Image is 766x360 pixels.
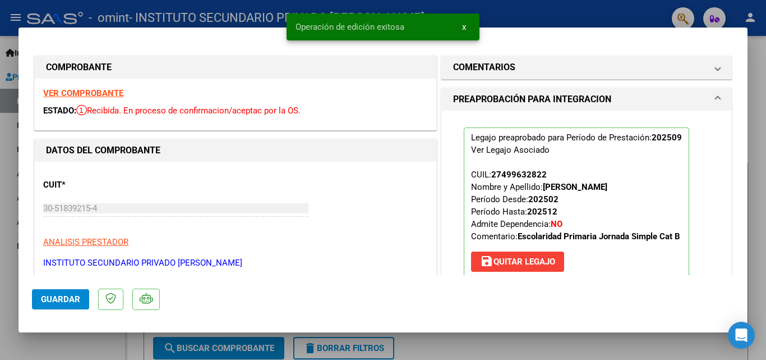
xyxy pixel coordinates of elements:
[76,106,301,116] span: Recibida. En proceso de confirmacion/aceptac por la OS.
[442,111,731,303] div: PREAPROBACIÓN PARA INTEGRACION
[442,88,731,111] mat-expansion-panel-header: PREAPROBACIÓN PARA INTEGRACION
[43,237,128,247] span: ANALISIS PRESTADOR
[462,22,466,32] span: x
[46,62,112,72] strong: COMPROBANTE
[480,257,555,267] span: Quitar Legajo
[296,21,404,33] span: Operación de edición exitosa
[480,254,493,268] mat-icon: save
[652,133,682,143] strong: 202509
[43,179,159,192] p: CUIT
[41,294,80,304] span: Guardar
[43,257,428,270] p: INSTITUTO SECUNDARIO PRIVADO [PERSON_NAME]
[728,322,755,349] div: Open Intercom Messenger
[543,182,607,192] strong: [PERSON_NAME]
[32,289,89,309] button: Guardar
[471,144,550,156] div: Ver Legajo Asociado
[453,61,515,74] h1: COMENTARIOS
[518,231,680,241] strong: Escolaridad Primaria Jornada Simple Cat B
[527,207,557,217] strong: 202512
[442,56,731,79] mat-expansion-panel-header: COMENTARIOS
[551,219,562,229] strong: NO
[471,252,564,272] button: Quitar Legajo
[43,88,123,98] a: VER COMPROBANTE
[471,231,680,241] span: Comentario:
[43,106,76,116] span: ESTADO:
[453,17,475,37] button: x
[491,168,547,181] div: 27499632822
[528,194,559,204] strong: 202502
[46,145,160,156] strong: DATOS DEL COMPROBANTE
[464,127,689,277] p: Legajo preaprobado para Período de Prestación:
[453,93,611,106] h1: PREAPROBACIÓN PARA INTEGRACION
[471,170,680,241] span: CUIL: Nombre y Apellido: Período Desde: Período Hasta: Admite Dependencia:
